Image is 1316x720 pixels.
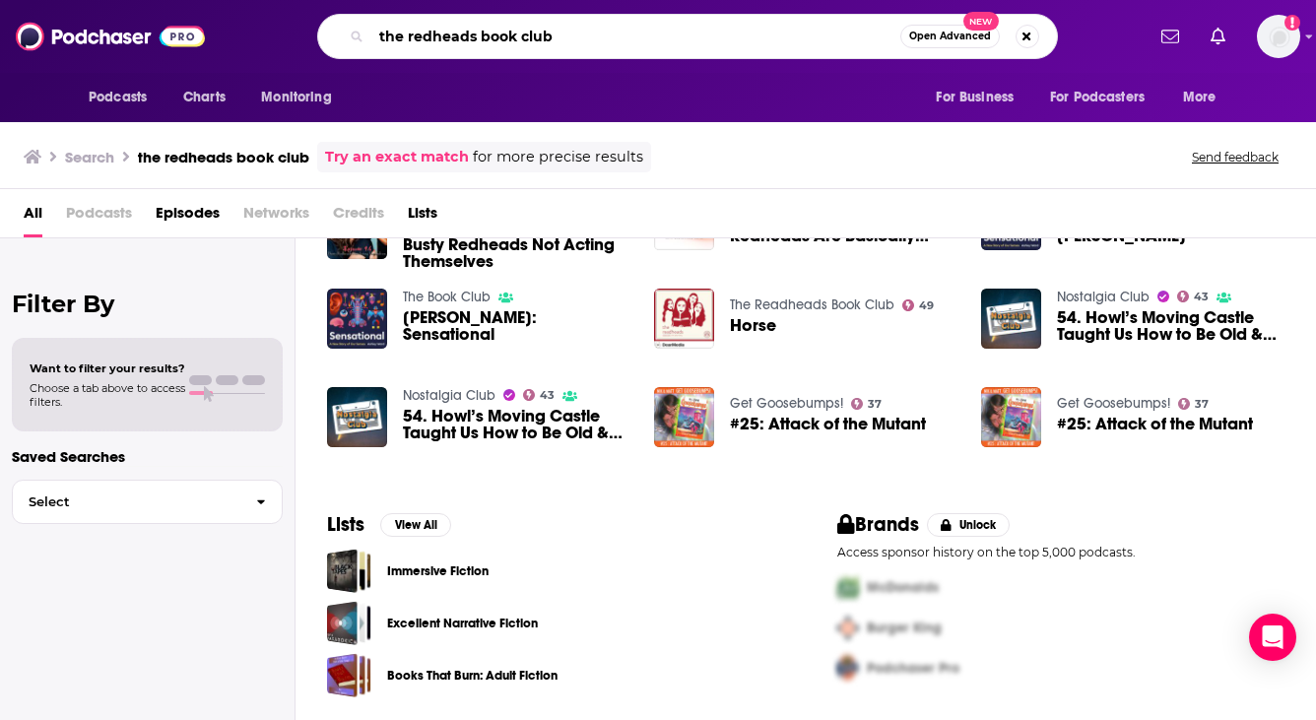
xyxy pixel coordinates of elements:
[327,387,387,447] img: 54. Howl’s Moving Castle Taught Us How to Be Old & Avoid Taxes
[540,391,555,400] span: 43
[183,84,226,111] span: Charts
[247,79,357,116] button: open menu
[380,513,451,537] button: View All
[24,197,42,237] a: All
[12,480,283,524] button: Select
[403,289,491,305] a: The Book Club
[1257,15,1300,58] span: Logged in as putnampublicity
[837,545,1284,559] p: Access sponsor history on the top 5,000 podcasts.
[829,648,867,688] img: Third Pro Logo
[922,79,1038,116] button: open menu
[327,512,364,537] h2: Lists
[13,495,240,508] span: Select
[327,289,387,349] img: Ashley Ward: Sensational
[403,236,630,270] a: Busty Redheads Not Acting Themselves
[138,148,309,166] h3: the redheads book club
[1183,84,1217,111] span: More
[927,513,1011,537] button: Unlock
[829,567,867,608] img: First Pro Logo
[325,146,469,168] a: Try an exact match
[523,389,556,401] a: 43
[403,408,630,441] a: 54. Howl’s Moving Castle Taught Us How to Be Old & Avoid Taxes
[387,560,489,582] a: Immersive Fiction
[1169,79,1241,116] button: open menu
[919,301,934,310] span: 49
[730,317,776,334] a: Horse
[317,14,1058,59] div: Search podcasts, credits, & more...
[867,620,942,636] span: Burger King
[867,660,959,677] span: Podchaser Pro
[730,395,843,412] a: Get Goosebumps!
[1284,15,1300,31] svg: Add a profile image
[936,84,1014,111] span: For Business
[654,387,714,447] img: #25: Attack of the Mutant
[1057,416,1253,432] a: #25: Attack of the Mutant
[30,361,185,375] span: Want to filter your results?
[403,387,495,404] a: Nostalgia Club
[327,601,371,645] span: Excellent Narrative Fiction
[1186,149,1284,165] button: Send feedback
[1057,309,1284,343] a: 54. Howl’s Moving Castle Taught Us How to Be Old & Avoid Taxes
[403,309,630,343] a: Ashley Ward: Sensational
[867,579,939,596] span: McDonalds
[66,197,132,237] span: Podcasts
[837,512,919,537] h2: Brands
[12,447,283,466] p: Saved Searches
[1177,291,1210,302] a: 43
[327,512,451,537] a: ListsView All
[981,289,1041,349] img: 54. Howl’s Moving Castle Taught Us How to Be Old & Avoid Taxes
[829,608,867,648] img: Second Pro Logo
[16,18,205,55] img: Podchaser - Follow, Share and Rate Podcasts
[1050,84,1145,111] span: For Podcasters
[408,197,437,237] a: Lists
[900,25,1000,48] button: Open AdvancedNew
[1195,400,1209,409] span: 37
[981,387,1041,447] img: #25: Attack of the Mutant
[371,21,900,52] input: Search podcasts, credits, & more...
[1203,20,1233,53] a: Show notifications dropdown
[902,299,935,311] a: 49
[730,416,926,432] a: #25: Attack of the Mutant
[261,84,331,111] span: Monitoring
[65,148,114,166] h3: Search
[75,79,172,116] button: open menu
[30,381,185,409] span: Choose a tab above to access filters.
[963,12,999,31] span: New
[909,32,991,41] span: Open Advanced
[327,653,371,697] a: Books That Burn: Adult Fiction
[851,398,883,410] a: 37
[1257,15,1300,58] button: Show profile menu
[1257,15,1300,58] img: User Profile
[12,290,283,318] h2: Filter By
[1194,293,1209,301] span: 43
[473,146,643,168] span: for more precise results
[1249,614,1296,661] div: Open Intercom Messenger
[730,296,894,313] a: The Readheads Book Club
[333,197,384,237] span: Credits
[327,549,371,593] a: Immersive Fiction
[654,289,714,349] img: Horse
[387,613,538,634] a: Excellent Narrative Fiction
[89,84,147,111] span: Podcasts
[156,197,220,237] a: Episodes
[1057,289,1150,305] a: Nostalgia Club
[1057,395,1170,412] a: Get Goosebumps!
[387,665,558,687] a: Books That Burn: Adult Fiction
